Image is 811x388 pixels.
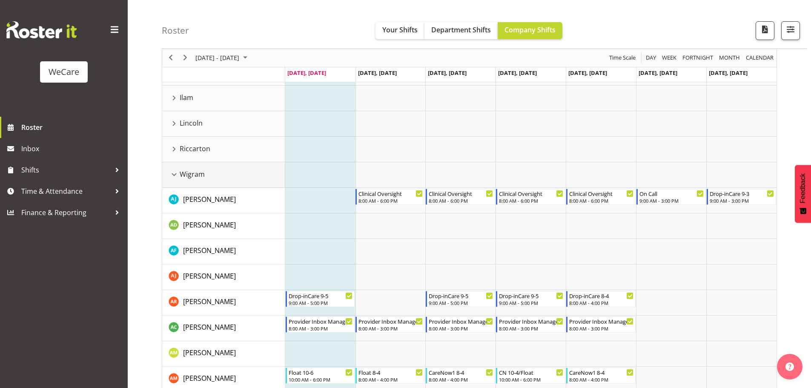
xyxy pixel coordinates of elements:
[569,376,633,383] div: 8:00 AM - 4:00 PM
[645,53,658,63] button: Timeline Day
[569,189,633,198] div: Clinical Oversight
[192,49,252,67] div: September 22 - 28, 2025
[569,368,633,377] div: CareNow1 8-4
[183,322,236,332] a: [PERSON_NAME]
[165,53,177,63] button: Previous
[194,53,251,63] button: September 2025
[608,53,636,63] span: Time Scale
[639,189,704,198] div: On Call
[636,189,706,205] div: AJ Jones"s event - On Call Begin From Saturday, September 27, 2025 at 9:00:00 AM GMT+12:00 Ends A...
[21,206,111,219] span: Finance & Reporting
[375,22,424,39] button: Your Shifts
[286,291,355,307] div: Andrea Ramirez"s event - Drop-inCare 9-5 Begin From Monday, September 22, 2025 at 9:00:00 AM GMT+...
[568,69,607,77] span: [DATE], [DATE]
[178,49,192,67] div: next period
[6,21,77,38] img: Rosterit website logo
[183,348,236,357] span: [PERSON_NAME]
[183,271,236,281] a: [PERSON_NAME]
[681,53,715,63] button: Fortnight
[163,49,178,67] div: previous period
[499,368,563,377] div: CN 10-4/Float
[429,189,493,198] div: Clinical Oversight
[566,316,636,333] div: Andrew Casburn"s event - Provider Inbox Management Begin From Friday, September 26, 2025 at 8:00:...
[429,368,493,377] div: CareNow1 8-4
[21,164,111,176] span: Shifts
[799,173,807,203] span: Feedback
[498,22,562,39] button: Company Shifts
[358,376,423,383] div: 8:00 AM - 4:00 PM
[183,195,236,204] span: [PERSON_NAME]
[566,368,636,384] div: Ashley Mendoza"s event - CareNow1 8-4 Begin From Friday, September 26, 2025 at 8:00:00 AM GMT+12:...
[639,197,704,204] div: 9:00 AM - 3:00 PM
[498,69,537,77] span: [DATE], [DATE]
[718,53,742,63] button: Timeline Month
[710,197,774,204] div: 9:00 AM - 3:00 PM
[183,296,236,307] a: [PERSON_NAME]
[289,368,353,377] div: Float 10-6
[718,53,741,63] span: Month
[162,239,285,264] td: Alex Ferguson resource
[429,376,493,383] div: 8:00 AM - 4:00 PM
[499,317,563,325] div: Provider Inbox Management
[566,291,636,307] div: Andrea Ramirez"s event - Drop-inCare 8-4 Begin From Friday, September 26, 2025 at 8:00:00 AM GMT+...
[429,299,493,306] div: 9:00 AM - 5:00 PM
[162,264,285,290] td: Amy Johannsen resource
[645,53,657,63] span: Day
[566,189,636,205] div: AJ Jones"s event - Clinical Oversight Begin From Friday, September 26, 2025 at 8:00:00 AM GMT+12:...
[162,162,285,188] td: Wigram resource
[745,53,775,63] button: Month
[426,316,495,333] div: Andrew Casburn"s event - Provider Inbox Management Begin From Wednesday, September 24, 2025 at 8:...
[183,322,236,332] span: [PERSON_NAME]
[429,291,493,300] div: Drop-inCare 9-5
[429,197,493,204] div: 8:00 AM - 6:00 PM
[286,368,355,384] div: Ashley Mendoza"s event - Float 10-6 Begin From Monday, September 22, 2025 at 10:00:00 AM GMT+12:0...
[355,368,425,384] div: Ashley Mendoza"s event - Float 8-4 Begin From Tuesday, September 23, 2025 at 8:00:00 AM GMT+12:00...
[162,26,189,35] h4: Roster
[358,69,397,77] span: [DATE], [DATE]
[183,348,236,358] a: [PERSON_NAME]
[162,213,285,239] td: Aleea Devenport resource
[569,197,633,204] div: 8:00 AM - 6:00 PM
[429,317,493,325] div: Provider Inbox Management
[183,245,236,256] a: [PERSON_NAME]
[289,325,353,332] div: 8:00 AM - 3:00 PM
[287,69,326,77] span: [DATE], [DATE]
[355,189,425,205] div: AJ Jones"s event - Clinical Oversight Begin From Tuesday, September 23, 2025 at 8:00:00 AM GMT+12...
[183,297,236,306] span: [PERSON_NAME]
[289,317,353,325] div: Provider Inbox Management
[289,376,353,383] div: 10:00 AM - 6:00 PM
[180,169,205,179] span: Wigram
[162,86,285,111] td: Ilam resource
[496,368,565,384] div: Ashley Mendoza"s event - CN 10-4/Float Begin From Thursday, September 25, 2025 at 10:00:00 AM GMT...
[499,189,563,198] div: Clinical Oversight
[183,220,236,230] span: [PERSON_NAME]
[180,53,191,63] button: Next
[21,185,111,198] span: Time & Attendance
[499,325,563,332] div: 8:00 AM - 3:00 PM
[608,53,637,63] button: Time Scale
[496,291,565,307] div: Andrea Ramirez"s event - Drop-inCare 9-5 Begin From Thursday, September 25, 2025 at 9:00:00 AM GM...
[431,25,491,34] span: Department Shifts
[358,189,423,198] div: Clinical Oversight
[569,299,633,306] div: 8:00 AM - 4:00 PM
[639,69,677,77] span: [DATE], [DATE]
[180,92,193,103] span: Ilam
[424,22,498,39] button: Department Shifts
[183,271,236,281] span: [PERSON_NAME]
[504,25,556,34] span: Company Shifts
[707,189,776,205] div: AJ Jones"s event - Drop-inCare 9-3 Begin From Sunday, September 28, 2025 at 9:00:00 AM GMT+13:00 ...
[183,220,236,230] a: [PERSON_NAME]
[499,291,563,300] div: Drop-inCare 9-5
[429,325,493,332] div: 8:00 AM - 3:00 PM
[756,21,774,40] button: Download a PDF of the roster according to the set date range.
[162,341,285,367] td: Antonia Mao resource
[795,165,811,223] button: Feedback - Show survey
[162,188,285,213] td: AJ Jones resource
[569,325,633,332] div: 8:00 AM - 3:00 PM
[781,21,800,40] button: Filter Shifts
[382,25,418,34] span: Your Shifts
[499,376,563,383] div: 10:00 AM - 6:00 PM
[428,69,467,77] span: [DATE], [DATE]
[426,189,495,205] div: AJ Jones"s event - Clinical Oversight Begin From Wednesday, September 24, 2025 at 8:00:00 AM GMT+...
